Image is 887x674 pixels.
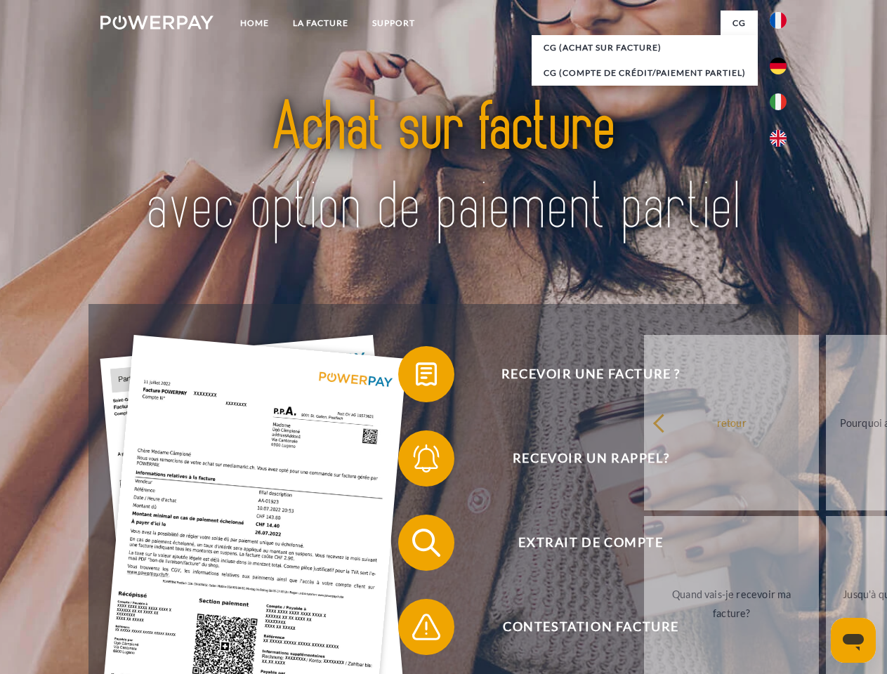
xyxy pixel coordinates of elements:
img: qb_warning.svg [409,609,444,645]
a: CG (achat sur facture) [532,35,758,60]
img: title-powerpay_fr.svg [134,67,753,269]
button: Recevoir un rappel? [398,430,763,487]
span: Extrait de compte [419,515,763,571]
div: retour [652,413,810,432]
img: fr [770,12,787,29]
span: Recevoir un rappel? [419,430,763,487]
a: CG (Compte de crédit/paiement partiel) [532,60,758,86]
a: Support [360,11,427,36]
img: en [770,130,787,147]
iframe: Bouton de lancement de la fenêtre de messagerie [831,618,876,663]
button: Recevoir une facture ? [398,346,763,402]
a: CG [721,11,758,36]
a: Home [228,11,281,36]
a: LA FACTURE [281,11,360,36]
span: Recevoir une facture ? [419,346,763,402]
img: de [770,58,787,74]
img: qb_bell.svg [409,441,444,476]
span: Contestation Facture [419,599,763,655]
img: logo-powerpay-white.svg [100,15,213,29]
button: Contestation Facture [398,599,763,655]
img: it [770,93,787,110]
img: qb_search.svg [409,525,444,560]
button: Extrait de compte [398,515,763,571]
img: qb_bill.svg [409,357,444,392]
div: Quand vais-je recevoir ma facture? [652,585,810,623]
